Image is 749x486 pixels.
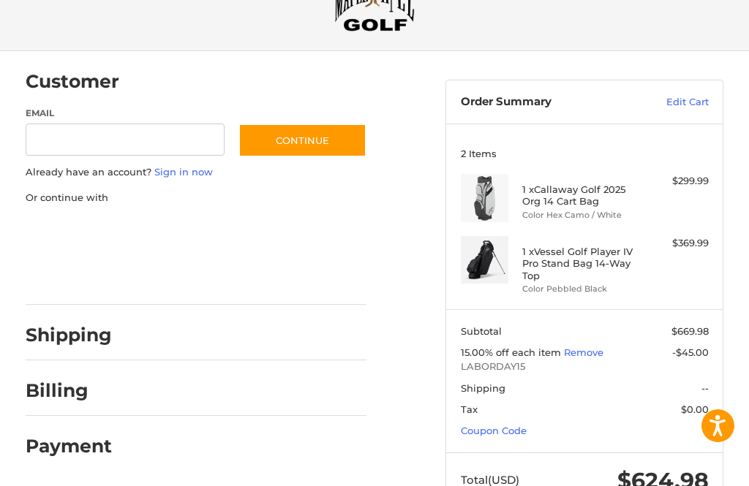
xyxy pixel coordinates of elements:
[628,447,749,486] iframe: Google Customer Reviews
[461,346,564,358] span: 15.00% off each item
[461,403,478,415] span: Tax
[26,435,112,457] h2: Payment
[522,283,643,295] li: Color Pebbled Black
[26,70,119,93] h2: Customer
[461,325,502,337] span: Subtotal
[20,219,130,246] iframe: PayPal-paypal
[522,246,643,281] h4: 1 x Vessel Golf Player IV Pro Stand Bag 14-Way Top
[20,264,130,290] iframe: PayPal-venmo
[26,107,225,120] label: Email
[701,382,709,394] span: --
[26,165,367,180] p: Already have an account?
[671,325,709,337] span: $669.98
[564,346,603,358] a: Remove
[238,124,366,157] button: Continue
[145,219,255,246] iframe: PayPal-paylater
[26,324,112,346] h2: Shipping
[681,403,709,415] span: $0.00
[154,166,213,178] a: Sign in now
[522,209,643,221] li: Color Hex Camo / White
[461,382,505,394] span: Shipping
[26,191,367,205] p: Or continue with
[461,95,630,110] h3: Order Summary
[672,346,709,358] span: -$45.00
[461,360,709,374] span: LABORDAY15
[647,174,709,189] div: $299.99
[647,236,709,251] div: $369.99
[522,183,643,208] h4: 1 x Callaway Golf 2025 Org 14 Cart Bag
[461,425,527,436] a: Coupon Code
[630,95,709,110] a: Edit Cart
[26,379,111,402] h2: Billing
[461,148,709,159] h3: 2 Items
